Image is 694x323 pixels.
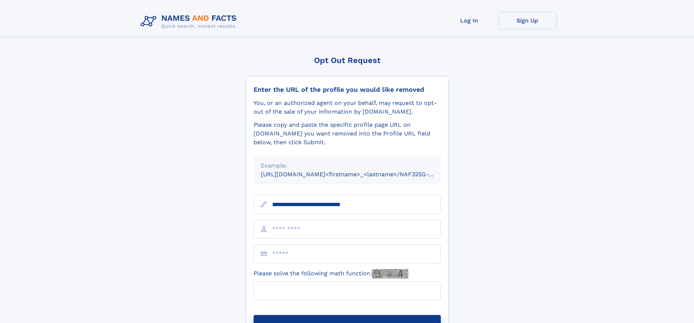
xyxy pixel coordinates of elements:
div: Please copy and paste the specific profile page URL on [DOMAIN_NAME] you want removed into the Pr... [254,121,441,147]
small: [URL][DOMAIN_NAME]<firstname>_<lastname>/NAF325G-xxxxxxxx [261,171,455,178]
div: Enter the URL of the profile you would like removed [254,86,441,94]
div: Opt Out Request [246,56,448,65]
img: Logo Names and Facts [138,12,243,31]
div: You, or an authorized agent on your behalf, may request to opt-out of the sale of your informatio... [254,99,441,116]
label: Please solve the following math function: [254,269,408,279]
div: Example: [261,161,434,170]
a: Sign Up [498,12,557,29]
a: Log In [440,12,498,29]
